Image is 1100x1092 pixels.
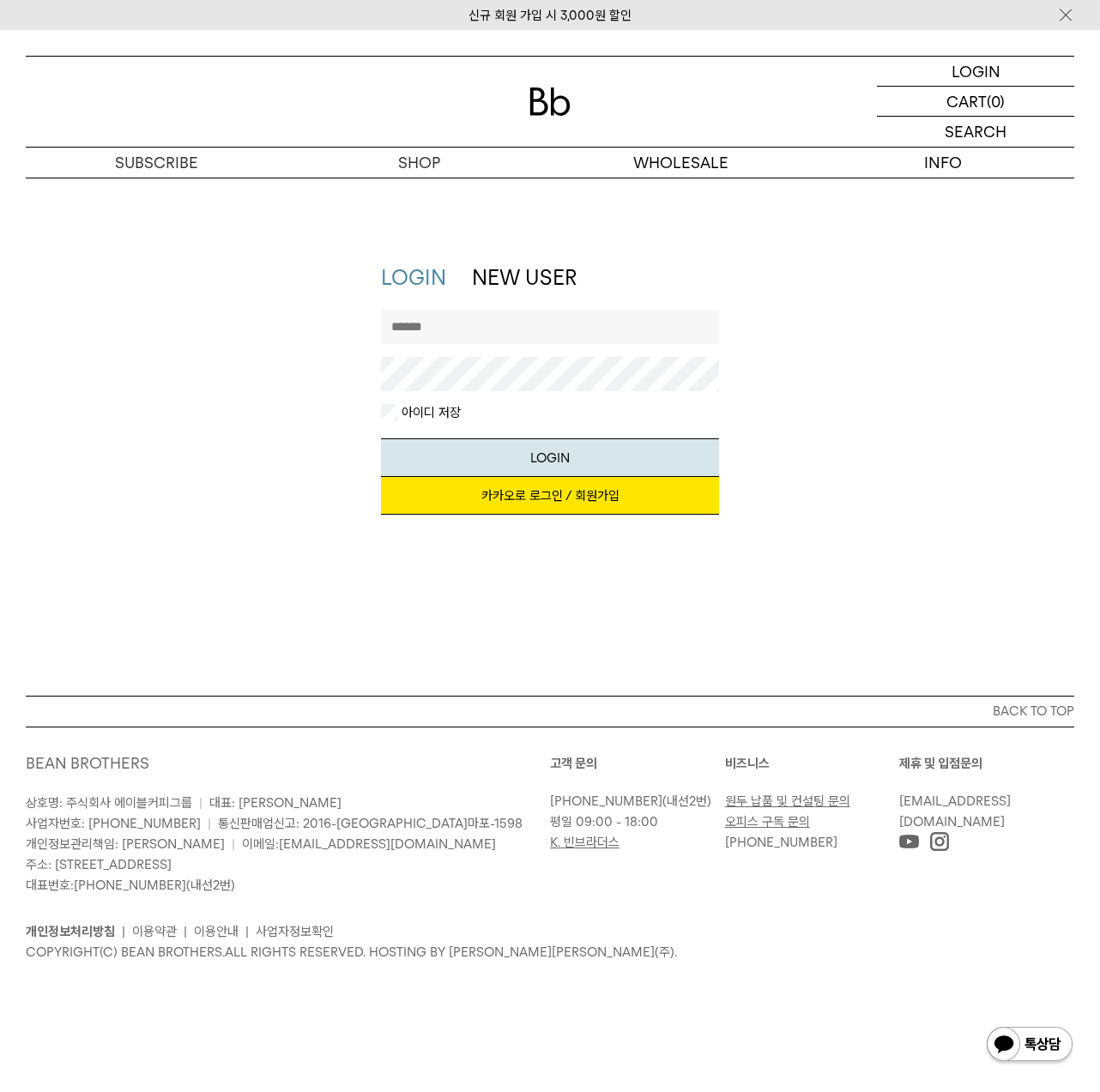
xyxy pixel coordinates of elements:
[26,942,1074,962] p: COPYRIGHT(C) BEAN BROTHERS. ALL RIGHTS RESERVED. HOSTING BY [PERSON_NAME][PERSON_NAME](주).
[242,836,496,852] span: 이메일:
[946,87,987,116] p: CART
[398,404,461,421] label: 아이디 저장
[245,921,249,942] li: |
[381,477,719,515] a: 카카오로 로그인 / 회원가입
[550,835,620,850] a: K. 빈브라더스
[288,148,551,178] a: SHOP
[122,921,125,942] li: |
[899,793,1011,830] a: [EMAIL_ADDRESS][DOMAIN_NAME]
[985,1025,1074,1066] img: 카카오톡 채널 1:1 채팅 버튼
[550,753,725,774] p: 고객 문의
[952,57,1000,86] p: LOGIN
[218,816,523,831] span: 통신판매업신고: 2016-[GEOGRAPHIC_DATA]마포-1598
[26,696,1074,727] button: BACK TO TOP
[74,878,186,893] a: [PHONE_NUMBER]
[26,924,115,939] a: 개인정보처리방침
[813,148,1075,178] p: INFO
[529,87,571,116] img: 로고
[209,795,341,811] span: 대표: [PERSON_NAME]
[550,148,813,178] p: WHOLESALE
[26,878,235,893] span: 대표번호: (내선2번)
[194,924,239,939] a: 이용안내
[256,924,334,939] a: 사업자정보확인
[725,753,900,774] p: 비즈니스
[26,816,201,831] span: 사업자번호: [PHONE_NUMBER]
[279,836,496,852] a: [EMAIL_ADDRESS][DOMAIN_NAME]
[26,795,192,811] span: 상호명: 주식회사 에이블커피그룹
[208,816,211,831] span: |
[550,793,662,809] a: [PHONE_NUMBER]
[381,438,719,477] button: LOGIN
[26,754,149,772] a: BEAN BROTHERS
[232,836,235,852] span: |
[725,814,810,830] a: 오피스 구독 문의
[877,87,1074,117] a: CART (0)
[26,148,288,178] a: SUBSCRIBE
[26,857,172,872] span: 주소: [STREET_ADDRESS]
[550,811,716,832] p: 평일 09:00 - 18:00
[725,793,850,809] a: 원두 납품 및 컨설팅 문의
[472,265,577,290] a: NEW USER
[725,835,837,850] a: [PHONE_NUMBER]
[468,8,632,23] a: 신규 회원 가입 시 3,000원 할인
[550,791,716,811] p: (내선2번)
[184,921,187,942] li: |
[381,265,446,290] a: LOGIN
[26,836,225,852] span: 개인정보관리책임: [PERSON_NAME]
[987,87,1005,116] p: (0)
[877,57,1074,87] a: LOGIN
[199,795,202,811] span: |
[132,924,177,939] a: 이용약관
[899,753,1074,774] p: 제휴 및 입점문의
[945,117,1006,147] p: SEARCH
